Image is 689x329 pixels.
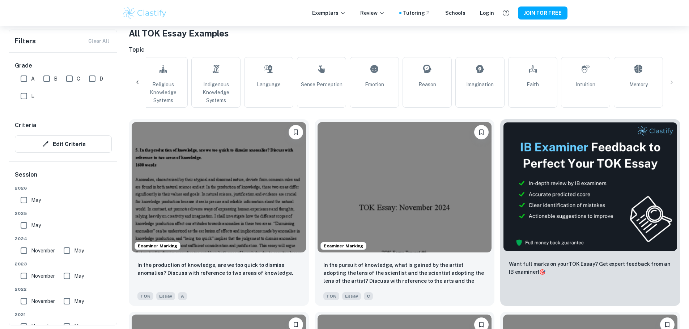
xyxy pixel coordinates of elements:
[312,9,346,17] p: Exemplars
[289,125,303,139] button: Please log in to bookmark exemplars
[129,27,680,40] h1: All TOK Essay Examples
[480,9,494,17] a: Login
[418,81,436,88] span: Reason
[15,135,112,153] button: Edit Criteria
[15,235,112,242] span: 2024
[360,9,385,17] p: Review
[539,269,545,275] span: 🎯
[403,9,431,17] a: Tutoring
[15,36,36,46] h6: Filters
[257,81,281,88] span: Language
[31,272,55,280] span: November
[99,75,103,83] span: D
[31,221,41,229] span: May
[137,261,300,277] p: In the production of knowledge, are we too quick to dismiss anomalies? Discuss with reference to ...
[500,119,680,306] a: ThumbnailWant full marks on yourTOK Essay? Get expert feedback from an IB examiner!
[364,292,373,300] span: C
[195,81,237,104] span: Indigenous Knowledge Systems
[518,7,567,20] button: JOIN FOR FREE
[77,75,80,83] span: C
[74,272,84,280] span: May
[31,196,41,204] span: May
[15,170,112,185] h6: Session
[15,185,112,191] span: 2026
[31,297,55,305] span: November
[323,261,486,286] p: In the pursuit of knowledge, what is gained by the artist adopting the lens of the scientist and ...
[178,292,187,300] span: A
[129,46,680,54] h6: Topic
[74,247,84,255] span: May
[629,81,648,88] span: Memory
[466,81,494,88] span: Imagination
[315,119,495,306] a: Examiner MarkingPlease log in to bookmark exemplarsIn the pursuit of knowledge, what is gained by...
[129,119,309,306] a: Examiner MarkingPlease log in to bookmark exemplarsIn the production of knowledge, are we too qui...
[321,243,366,249] span: Examiner Marking
[54,75,58,83] span: B
[31,247,55,255] span: November
[132,122,306,252] img: TOK Essay example thumbnail: In the production of knowledge, are we t
[301,81,343,88] span: Sense Perception
[318,122,492,252] img: TOK Essay example thumbnail: In the pursuit of knowledge, what is gai
[323,292,339,300] span: TOK
[122,6,168,20] img: Clastify logo
[576,81,595,88] span: Intuition
[15,210,112,217] span: 2025
[156,292,175,300] span: Essay
[15,286,112,293] span: 2022
[503,122,677,251] img: Thumbnail
[527,81,539,88] span: Faith
[500,7,512,19] button: Help and Feedback
[142,81,184,104] span: Religious Knowledge Systems
[15,261,112,267] span: 2023
[15,61,112,70] h6: Grade
[15,121,36,130] h6: Criteria
[474,125,489,139] button: Please log in to bookmark exemplars
[31,75,35,83] span: A
[15,311,112,318] span: 2021
[342,292,361,300] span: Essay
[509,260,672,276] p: Want full marks on your TOK Essay ? Get expert feedback from an IB examiner!
[135,243,180,249] span: Examiner Marking
[137,292,153,300] span: TOK
[445,9,465,17] a: Schools
[365,81,384,88] span: Emotion
[74,297,84,305] span: May
[31,92,34,100] span: E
